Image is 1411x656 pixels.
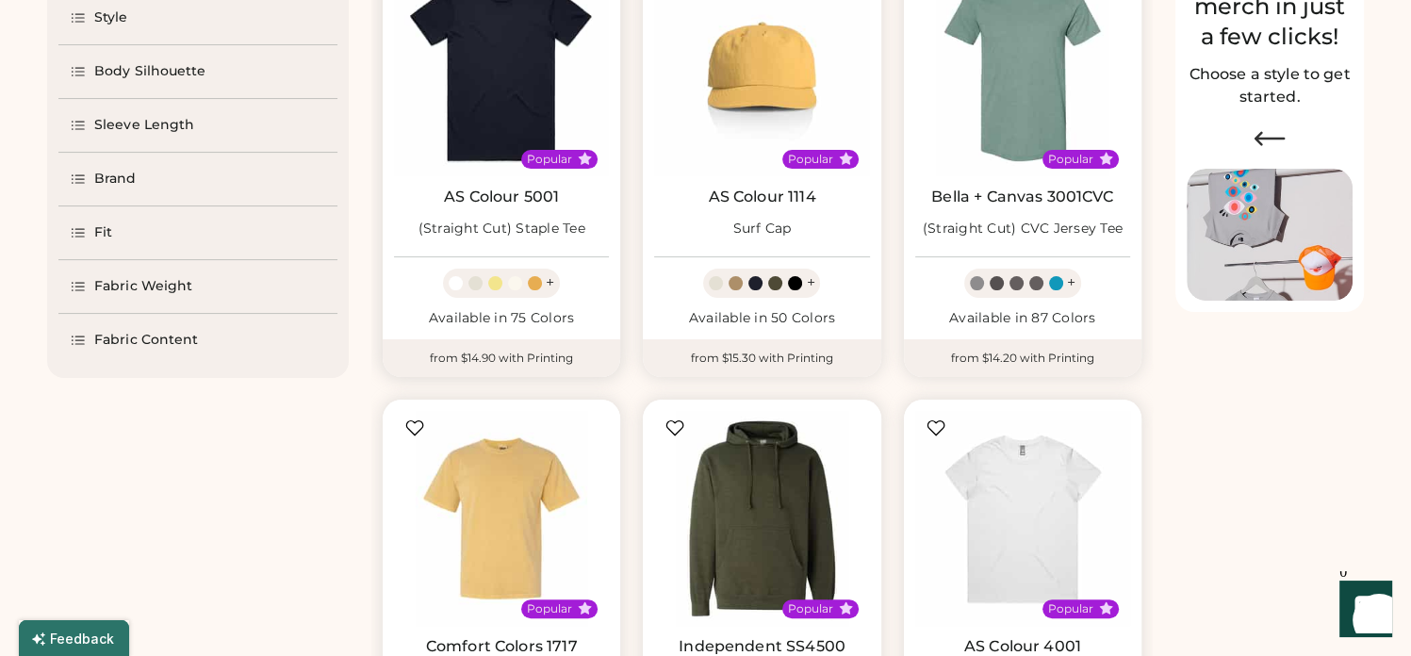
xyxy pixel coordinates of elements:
[1187,169,1353,302] img: Image of Lisa Congdon Eye Print on T-Shirt and Hat
[527,601,572,616] div: Popular
[94,223,112,242] div: Fit
[394,411,609,626] img: Comfort Colors 1717 Garment-Dyed Heavyweight T-Shirt
[931,188,1113,206] a: Bella + Canvas 3001CVC
[418,220,585,238] div: (Straight Cut) Staple Tee
[426,637,578,656] a: Comfort Colors 1717
[94,62,206,81] div: Body Silhouette
[732,220,791,238] div: Surf Cap
[1187,63,1353,108] h2: Choose a style to get started.
[915,309,1130,328] div: Available in 87 Colors
[654,309,869,328] div: Available in 50 Colors
[578,152,592,166] button: Popular Style
[915,411,1130,626] img: AS Colour 4001 (Contour Cut) Maple Tee
[788,601,833,616] div: Popular
[964,637,1081,656] a: AS Colour 4001
[383,339,620,377] div: from $14.90 with Printing
[94,116,194,135] div: Sleeve Length
[1067,272,1075,293] div: +
[546,272,554,293] div: +
[806,272,814,293] div: +
[923,220,1123,238] div: (Straight Cut) CVC Jersey Tee
[1321,571,1403,652] iframe: Front Chat
[394,309,609,328] div: Available in 75 Colors
[1048,152,1093,167] div: Popular
[94,170,137,189] div: Brand
[94,277,192,296] div: Fabric Weight
[1099,152,1113,166] button: Popular Style
[708,188,815,206] a: AS Colour 1114
[94,331,198,350] div: Fabric Content
[444,188,559,206] a: AS Colour 5001
[904,339,1141,377] div: from $14.20 with Printing
[1048,601,1093,616] div: Popular
[839,601,853,615] button: Popular Style
[788,152,833,167] div: Popular
[679,637,845,656] a: Independent SS4500
[839,152,853,166] button: Popular Style
[1099,601,1113,615] button: Popular Style
[643,339,880,377] div: from $15.30 with Printing
[578,601,592,615] button: Popular Style
[94,8,128,27] div: Style
[527,152,572,167] div: Popular
[654,411,869,626] img: Independent Trading Co. SS4500 Midweight Hooded Sweatshirt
